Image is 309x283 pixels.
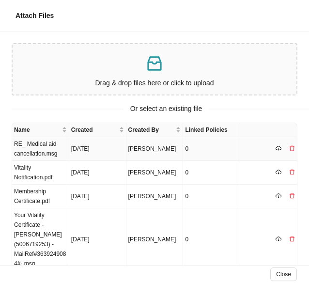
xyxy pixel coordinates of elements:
span: delete [289,169,295,175]
td: Vitality Notification.pdf [12,161,69,185]
span: [PERSON_NAME] [128,169,176,176]
th: Name [12,123,69,137]
span: cloud-download [276,193,281,199]
td: 0 [183,208,240,271]
span: [PERSON_NAME] [128,193,176,200]
span: inbox [145,54,164,73]
td: [DATE] [69,161,126,185]
p: Drag & drop files here or click to upload [16,78,293,89]
span: delete [289,236,295,242]
td: [DATE] [69,185,126,208]
td: Membership Certificate.pdf [12,185,69,208]
span: Attach Files [15,12,54,19]
td: 0 [183,161,240,185]
td: Your Vitality Certificate - [PERSON_NAME] (5006719253) -MailRef#3639249084#-.msg [12,208,69,271]
span: [PERSON_NAME] [128,236,176,243]
span: Name [14,125,60,135]
td: 0 [183,185,240,208]
td: RE_ Medical aid cancellation.msg [12,137,69,161]
th: Linked Policies [183,123,240,137]
th: Created [69,123,126,137]
span: cloud-download [276,145,281,151]
span: Created [71,125,117,135]
span: inboxDrag & drop files here or click to upload [13,44,296,94]
span: Or select an existing file [124,103,209,114]
span: cloud-download [276,236,281,242]
span: delete [289,145,295,151]
td: [DATE] [69,137,126,161]
span: Created By [128,125,174,135]
td: 0 [183,137,240,161]
button: Close [270,267,297,281]
span: cloud-download [276,169,281,175]
span: Close [276,269,291,279]
th: Created By [126,123,184,137]
span: [PERSON_NAME] [128,145,176,152]
td: [DATE] [69,208,126,271]
span: delete [289,193,295,199]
